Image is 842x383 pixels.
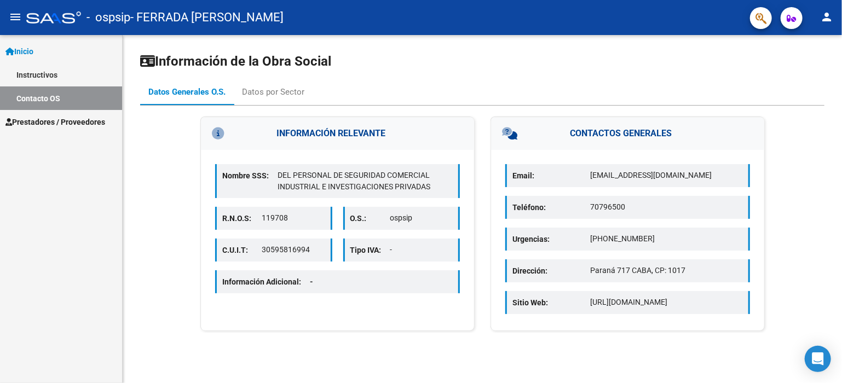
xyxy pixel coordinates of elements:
p: - [390,244,453,256]
h1: Información de la Obra Social [140,53,824,70]
p: O.S.: [350,212,390,224]
mat-icon: menu [9,10,22,24]
p: Nombre SSS: [222,170,278,182]
div: Datos por Sector [242,86,304,98]
p: Paraná 717 CABA, CP: 1017 [590,265,743,276]
p: C.U.I.T: [222,244,262,256]
div: Open Intercom Messenger [805,346,831,372]
p: 30595816994 [262,244,325,256]
h3: CONTACTOS GENERALES [491,117,764,150]
p: Sitio Web: [512,297,590,309]
p: [PHONE_NUMBER] [590,233,743,245]
p: 119708 [262,212,325,224]
p: 70796500 [590,201,743,213]
h3: INFORMACIÓN RELEVANTE [201,117,474,150]
p: R.N.O.S: [222,212,262,224]
mat-icon: person [820,10,833,24]
p: [URL][DOMAIN_NAME] [590,297,743,308]
p: Email: [512,170,590,182]
span: - [310,277,313,286]
div: Datos Generales O.S. [148,86,226,98]
span: - FERRADA [PERSON_NAME] [130,5,284,30]
p: Información Adicional: [222,276,322,288]
p: Urgencias: [512,233,590,245]
p: [EMAIL_ADDRESS][DOMAIN_NAME] [590,170,743,181]
p: Dirección: [512,265,590,277]
p: ospsip [390,212,453,224]
p: DEL PERSONAL DE SEGURIDAD COMERCIAL INDUSTRIAL E INVESTIGACIONES PRIVADAS [278,170,453,193]
p: Teléfono: [512,201,590,213]
p: Tipo IVA: [350,244,390,256]
span: Inicio [5,45,33,57]
span: Prestadores / Proveedores [5,116,105,128]
span: - ospsip [86,5,130,30]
